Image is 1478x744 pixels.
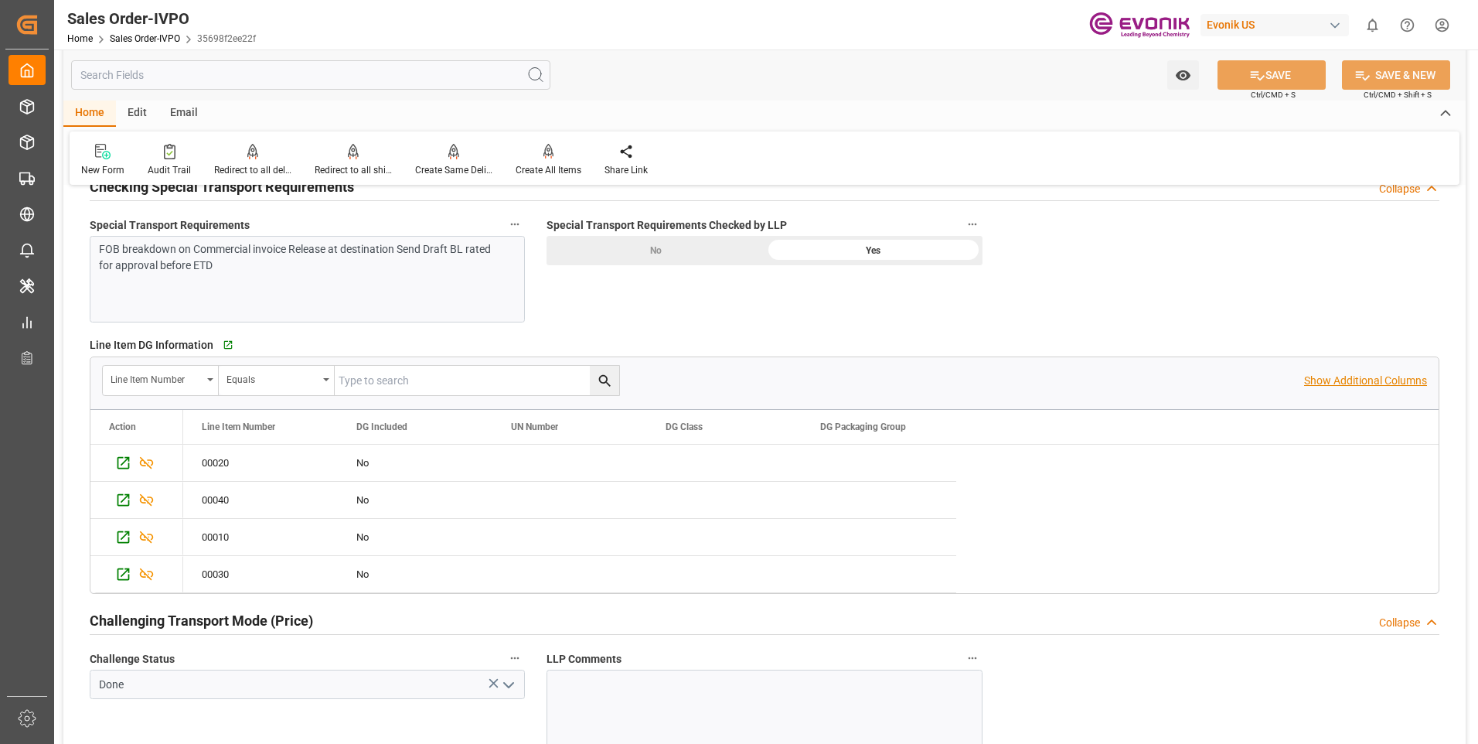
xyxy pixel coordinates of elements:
div: No [356,483,474,518]
button: open menu [496,673,519,697]
div: Equals [226,369,318,387]
div: Sales Order-IVPO [67,7,256,30]
div: Home [63,101,116,127]
div: Press SPACE to select this row. [183,445,956,482]
button: Challenge Status [505,648,525,668]
button: show 0 new notifications [1355,8,1390,43]
span: Special Transport Requirements Checked by LLP [547,217,787,234]
span: DG Class [666,421,703,432]
div: Line Item Number [111,369,202,387]
span: UN Number [511,421,558,432]
div: Press SPACE to select this row. [183,556,956,593]
div: Collapse [1379,181,1420,197]
div: No [547,236,765,265]
div: Press SPACE to select this row. [90,482,183,519]
span: Line Item DG Information [90,337,213,353]
button: Special Transport Requirements Checked by LLP [962,214,982,234]
button: LLP Comments [962,648,982,668]
div: 00040 [183,482,338,518]
button: SAVE & NEW [1342,60,1450,90]
div: Press SPACE to select this row. [90,445,183,482]
div: Create All Items [516,163,581,177]
div: No [356,520,474,555]
input: Search Fields [71,60,550,90]
input: Type to search [335,366,619,395]
button: open menu [1167,60,1199,90]
div: Email [158,101,209,127]
div: Press SPACE to select this row. [90,556,183,593]
div: No [356,557,474,592]
div: 00010 [183,519,338,555]
div: Press SPACE to select this row. [183,519,956,556]
span: Special Transport Requirements [90,217,250,234]
div: Share Link [604,163,648,177]
div: Create Same Delivery Date [415,163,492,177]
div: Yes [765,236,982,265]
div: 00020 [183,445,338,481]
button: open menu [219,366,335,395]
a: Sales Order-IVPO [110,33,180,44]
button: search button [590,366,619,395]
div: No [356,445,474,481]
div: Redirect to all deliveries [214,163,291,177]
span: DG Packaging Group [820,421,906,432]
div: Edit [116,101,158,127]
span: DG Included [356,421,407,432]
button: Evonik US [1200,10,1355,39]
h2: Challenging Transport Mode (Price) [90,610,313,631]
button: Help Center [1390,8,1425,43]
button: SAVE [1217,60,1326,90]
p: Show Additional Columns [1304,373,1427,389]
span: Line Item Number [202,421,275,432]
div: Press SPACE to select this row. [183,482,956,519]
span: Ctrl/CMD + S [1251,89,1296,101]
div: Redirect to all shipments [315,163,392,177]
div: Action [109,421,136,432]
button: Special Transport Requirements [505,214,525,234]
div: Press SPACE to select this row. [90,519,183,556]
a: Home [67,33,93,44]
span: Challenge Status [90,651,175,667]
div: Collapse [1379,615,1420,631]
span: LLP Comments [547,651,622,667]
button: open menu [103,366,219,395]
div: New Form [81,163,124,177]
span: Ctrl/CMD + Shift + S [1364,89,1432,101]
div: Audit Trail [148,163,191,177]
h2: Checking Special Transport Requirements [90,176,354,197]
div: 00030 [183,556,338,592]
div: FOB breakdown on Commercial invoice Release at destination Send Draft BL rated for approval befor... [99,241,504,274]
div: Evonik US [1200,14,1349,36]
img: Evonik-brand-mark-Deep-Purple-RGB.jpeg_1700498283.jpeg [1089,12,1190,39]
